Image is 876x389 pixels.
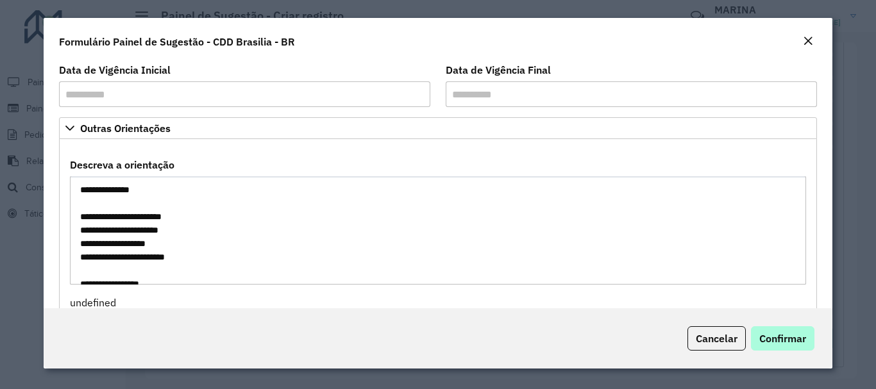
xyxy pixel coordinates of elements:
button: Close [799,33,817,50]
button: Cancelar [687,326,746,351]
label: Data de Vigência Final [446,62,551,78]
label: Descreva a orientação [70,157,174,172]
a: Outras Orientações [59,117,816,139]
div: Outras Orientações [59,139,816,317]
span: Confirmar [759,332,806,345]
em: Fechar [803,36,813,46]
label: Data de Vigência Inicial [59,62,171,78]
span: Cancelar [696,332,737,345]
h4: Formulário Painel de Sugestão - CDD Brasilia - BR [59,34,295,49]
span: Outras Orientações [80,123,171,133]
button: Confirmar [751,326,814,351]
span: undefined [70,296,116,309]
